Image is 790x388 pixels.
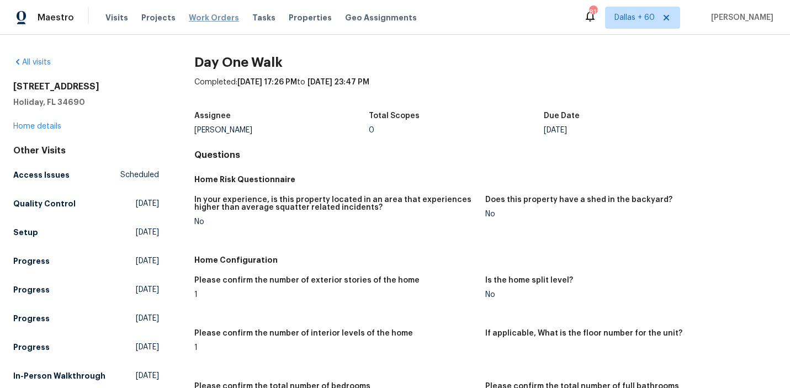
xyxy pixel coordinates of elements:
div: Completed: to [194,77,777,105]
span: [DATE] 17:26 PM [237,78,297,86]
div: [PERSON_NAME] [194,126,369,134]
a: Progress[DATE] [13,280,159,300]
div: No [485,210,768,218]
span: Maestro [38,12,74,23]
span: [DATE] [136,370,159,381]
h5: Home Configuration [194,254,777,265]
div: No [194,218,477,226]
h5: In your experience, is this property located in an area that experiences higher than average squa... [194,196,477,211]
div: 0 [369,126,544,134]
h5: If applicable, What is the floor number for the unit? [485,329,682,337]
h5: Does this property have a shed in the backyard? [485,196,672,204]
span: Visits [105,12,128,23]
h5: Please confirm the number of interior levels of the home [194,329,413,337]
h5: Assignee [194,112,231,120]
h4: Questions [194,150,777,161]
h5: Please confirm the number of exterior stories of the home [194,277,420,284]
h5: Access Issues [13,169,70,180]
h5: Holiday, FL 34690 [13,97,159,108]
div: 811 [589,7,597,18]
span: Geo Assignments [345,12,417,23]
h2: [STREET_ADDRESS] [13,81,159,92]
h5: Due Date [544,112,580,120]
h5: Progress [13,342,50,353]
span: [PERSON_NAME] [707,12,773,23]
h5: Setup [13,227,38,238]
div: 1 [194,291,477,299]
div: No [485,291,768,299]
div: Other Visits [13,145,159,156]
a: In-Person Walkthrough[DATE] [13,366,159,386]
h5: Quality Control [13,198,76,209]
span: [DATE] [136,256,159,267]
h5: In-Person Walkthrough [13,370,105,381]
a: Progress[DATE] [13,337,159,357]
span: [DATE] [136,198,159,209]
h2: Day One Walk [194,57,777,68]
h5: Progress [13,256,50,267]
span: Projects [141,12,176,23]
a: Setup[DATE] [13,222,159,242]
span: Scheduled [120,169,159,180]
h5: Total Scopes [369,112,420,120]
h5: Is the home split level? [485,277,573,284]
div: 1 [194,344,477,352]
a: All visits [13,59,51,66]
span: [DATE] [136,227,159,238]
h5: Progress [13,313,50,324]
span: Work Orders [189,12,239,23]
a: Access IssuesScheduled [13,165,159,185]
span: [DATE] 23:47 PM [307,78,369,86]
h5: Home Risk Questionnaire [194,174,777,185]
div: [DATE] [544,126,719,134]
a: Progress[DATE] [13,251,159,271]
a: Progress[DATE] [13,309,159,328]
span: [DATE] [136,284,159,295]
span: Tasks [252,14,275,22]
span: [DATE] [136,313,159,324]
h5: Progress [13,284,50,295]
span: Properties [289,12,332,23]
a: Home details [13,123,61,130]
span: Dallas + 60 [614,12,655,23]
a: Quality Control[DATE] [13,194,159,214]
span: [DATE] [136,342,159,353]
